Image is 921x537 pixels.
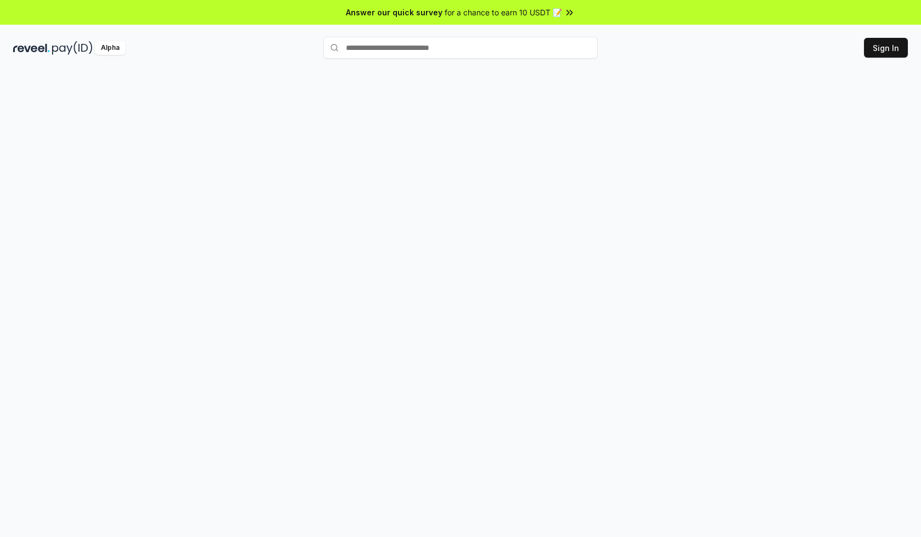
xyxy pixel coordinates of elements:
[95,41,126,55] div: Alpha
[445,7,562,18] span: for a chance to earn 10 USDT 📝
[346,7,442,18] span: Answer our quick survey
[864,38,908,58] button: Sign In
[13,41,50,55] img: reveel_dark
[52,41,93,55] img: pay_id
